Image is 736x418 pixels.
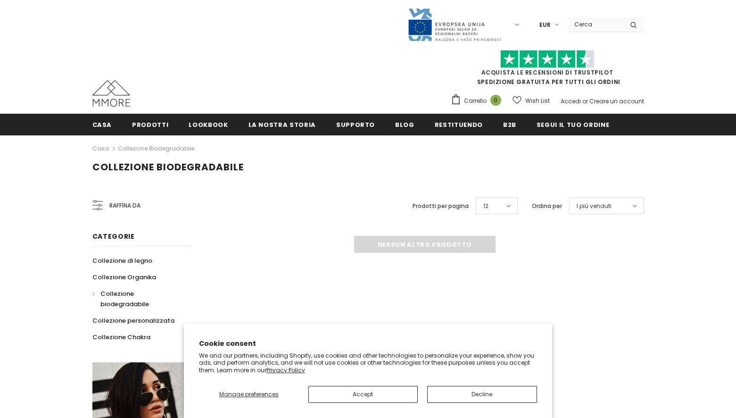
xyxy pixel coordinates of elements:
[395,120,414,129] span: Blog
[92,80,130,107] img: Casi MMORE
[92,120,112,129] span: Casa
[569,17,623,31] input: Search Site
[219,390,279,398] span: Manage preferences
[100,289,149,309] span: Collezione biodegradabile
[589,97,644,105] a: Creare un account
[92,312,174,329] a: Collezione personalizzata
[92,269,156,285] a: Collezione Organika
[189,120,228,129] span: Lookbook
[92,333,150,342] span: Collezione Chakra
[92,285,181,312] a: Collezione biodegradabile
[92,232,135,241] span: Categorie
[537,120,609,129] span: Segui il tuo ordine
[481,68,613,76] a: Acquista le recensioni di TrustPilot
[525,96,550,106] span: Wish List
[308,386,418,403] button: Accept
[248,114,316,135] a: La nostra storia
[490,95,501,106] span: 0
[118,144,194,152] a: Collezione biodegradabile
[199,352,537,374] p: We and our partners, including Shopify, use cookies and other technologies to personalize your ex...
[336,120,375,129] span: supporto
[435,114,483,135] a: Restituendo
[561,97,581,105] a: Accedi
[451,54,644,86] span: SPEDIZIONE GRATUITA PER TUTTI GLI ORDINI
[92,329,150,345] a: Collezione Chakra
[132,114,168,135] a: Prodotti
[92,273,156,282] span: Collezione Organika
[92,114,112,135] a: Casa
[483,201,488,211] span: 12
[199,386,298,403] button: Manage preferences
[92,160,244,174] span: Collezione biodegradabile
[189,114,228,135] a: Lookbook
[503,120,516,129] span: B2B
[513,92,550,109] a: Wish List
[248,120,316,129] span: La nostra storia
[336,114,375,135] a: supporto
[451,94,506,108] a: Carrello 0
[503,114,516,135] a: B2B
[407,20,502,28] a: Javni Razpis
[464,96,487,106] span: Carrello
[582,97,588,105] span: or
[500,50,595,68] img: Fidati di Pilot Stars
[92,252,152,269] a: Collezione di legno
[407,8,502,42] img: Javni Razpis
[395,114,414,135] a: Blog
[266,366,305,374] a: Privacy Policy
[132,120,168,129] span: Prodotti
[92,256,152,265] span: Collezione di legno
[413,201,469,211] label: Prodotti per pagina
[427,386,537,403] button: Decline
[532,201,562,211] label: Ordina per
[537,114,609,135] a: Segui il tuo ordine
[109,201,141,211] span: Raffina da
[92,316,174,325] span: Collezione personalizzata
[92,143,109,154] a: Casa
[577,201,612,211] span: I più venduti
[435,120,483,129] span: Restituendo
[539,20,551,30] span: EUR
[199,339,537,349] h2: Cookie consent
